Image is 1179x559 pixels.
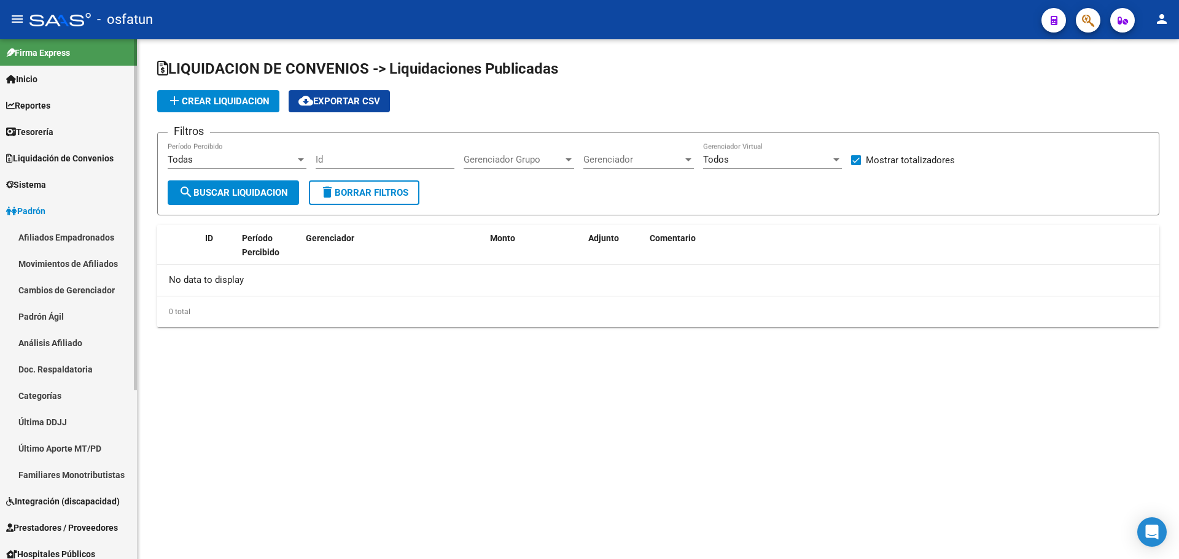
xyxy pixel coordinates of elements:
[650,233,696,243] span: Comentario
[866,153,955,168] span: Mostrar totalizadores
[6,46,70,60] span: Firma Express
[167,93,182,108] mat-icon: add
[6,495,120,508] span: Integración (discapacidad)
[168,154,193,165] span: Todas
[157,296,1159,327] div: 0 total
[242,233,279,257] span: Período Percibido
[298,96,380,107] span: Exportar CSV
[309,180,419,205] button: Borrar Filtros
[485,225,583,279] datatable-header-cell: Monto
[1154,12,1169,26] mat-icon: person
[168,180,299,205] button: Buscar Liquidacion
[205,233,213,243] span: ID
[588,233,619,243] span: Adjunto
[6,72,37,86] span: Inicio
[179,187,288,198] span: Buscar Liquidacion
[645,225,1159,279] datatable-header-cell: Comentario
[1137,517,1167,547] div: Open Intercom Messenger
[6,521,118,534] span: Prestadores / Proveedores
[306,233,354,243] span: Gerenciador
[237,225,283,279] datatable-header-cell: Período Percibido
[583,225,645,279] datatable-header-cell: Adjunto
[168,123,210,140] h3: Filtros
[10,12,25,26] mat-icon: menu
[6,125,53,139] span: Tesorería
[301,225,485,279] datatable-header-cell: Gerenciador
[6,99,50,112] span: Reportes
[97,6,153,33] span: - osfatun
[320,187,408,198] span: Borrar Filtros
[490,233,515,243] span: Monto
[6,204,45,218] span: Padrón
[167,96,270,107] span: Crear Liquidacion
[179,185,193,199] mat-icon: search
[703,154,729,165] span: Todos
[157,90,279,112] button: Crear Liquidacion
[200,225,237,279] datatable-header-cell: ID
[6,178,46,191] span: Sistema
[157,60,558,77] span: LIQUIDACION DE CONVENIOS -> Liquidaciones Publicadas
[289,90,390,112] button: Exportar CSV
[583,154,683,165] span: Gerenciador
[320,185,335,199] mat-icon: delete
[157,265,1159,296] div: No data to display
[464,154,563,165] span: Gerenciador Grupo
[298,93,313,108] mat-icon: cloud_download
[6,152,114,165] span: Liquidación de Convenios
